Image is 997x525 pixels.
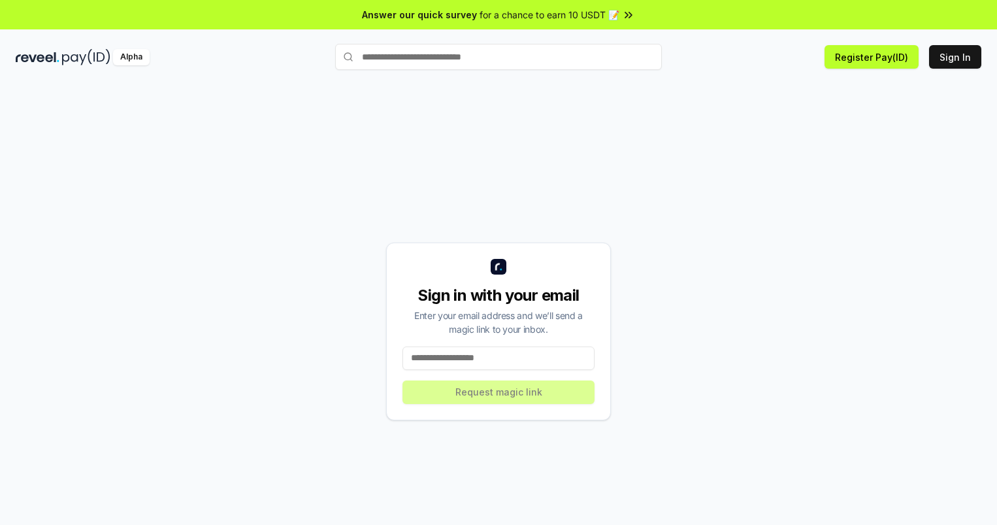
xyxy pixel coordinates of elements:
img: pay_id [62,49,110,65]
span: Answer our quick survey [362,8,477,22]
div: Sign in with your email [402,285,595,306]
div: Alpha [113,49,150,65]
div: Enter your email address and we’ll send a magic link to your inbox. [402,309,595,336]
img: reveel_dark [16,49,59,65]
span: for a chance to earn 10 USDT 📝 [480,8,619,22]
button: Register Pay(ID) [825,45,919,69]
button: Sign In [929,45,981,69]
img: logo_small [491,259,506,275]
